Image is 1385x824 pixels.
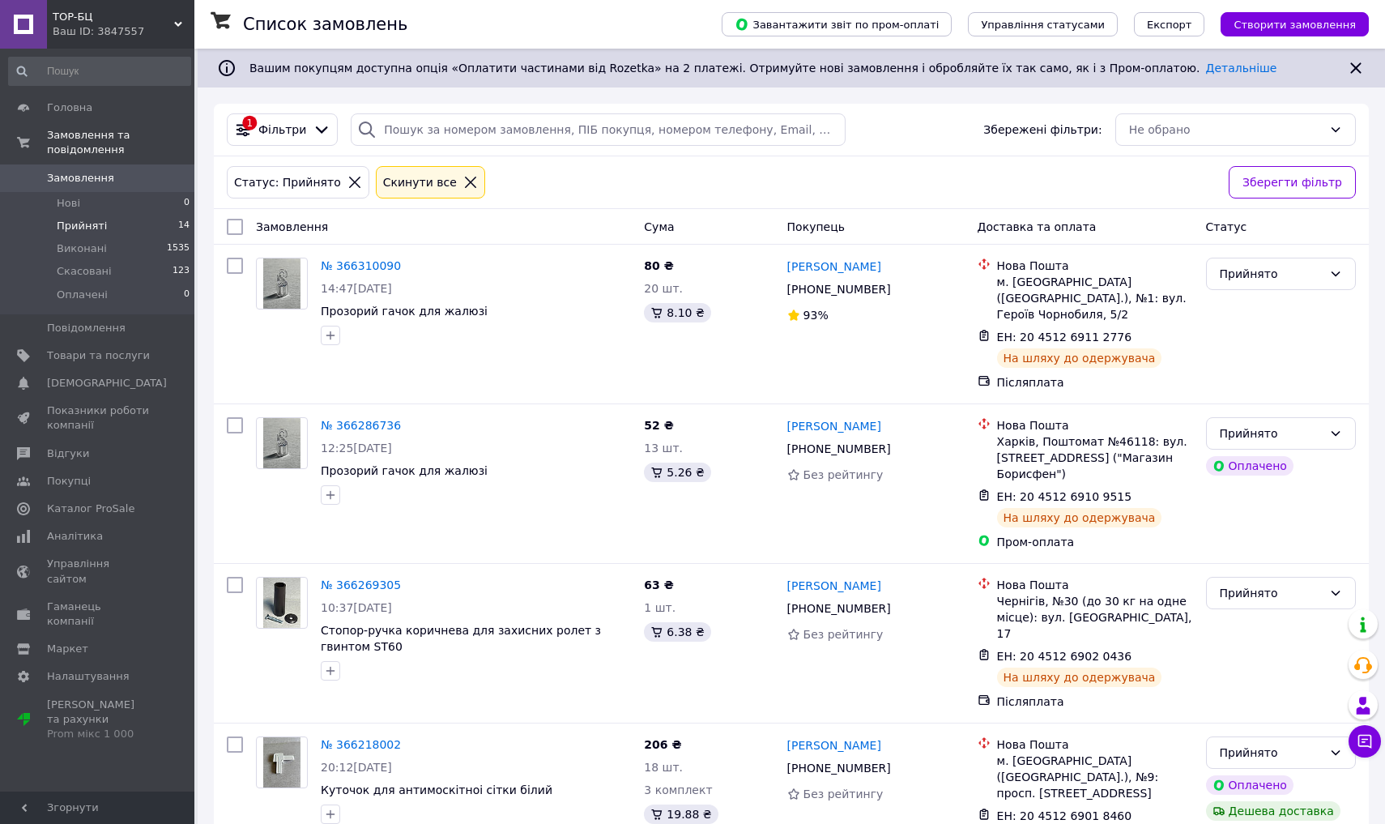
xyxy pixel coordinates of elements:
[644,738,681,751] span: 206 ₴
[321,282,392,295] span: 14:47[DATE]
[1204,17,1369,30] a: Створити замовлення
[256,220,328,233] span: Замовлення
[57,264,112,279] span: Скасовані
[47,557,150,586] span: Управління сайтом
[803,468,884,481] span: Без рейтингу
[787,220,845,233] span: Покупець
[644,601,675,614] span: 1 шт.
[644,419,673,432] span: 52 ₴
[47,698,150,742] span: [PERSON_NAME] та рахунки
[184,288,190,302] span: 0
[644,805,718,824] div: 19.88 ₴
[997,490,1132,503] span: ЕН: 20 4512 6910 9515
[644,783,712,796] span: 3 комплект
[321,783,552,796] a: Куточок для антимоскітноі сітки білий
[784,278,894,301] div: [PHONE_NUMBER]
[644,622,710,642] div: 6.38 ₴
[644,761,683,774] span: 18 шт.
[47,502,134,516] span: Каталог ProSale
[47,128,194,157] span: Замовлення та повідомлення
[173,264,190,279] span: 123
[47,642,88,656] span: Маркет
[1220,425,1323,442] div: Прийнято
[47,600,150,629] span: Гаманець компанії
[1221,12,1369,36] button: Створити замовлення
[321,259,401,272] a: № 366310090
[57,219,107,233] span: Прийняті
[968,12,1118,36] button: Управління статусами
[321,419,401,432] a: № 366286736
[997,348,1162,368] div: На шляху до одержувача
[258,122,306,138] span: Фільтри
[178,219,190,233] span: 14
[263,578,301,628] img: Фото товару
[47,376,167,391] span: [DEMOGRAPHIC_DATA]
[997,417,1193,433] div: Нова Пошта
[787,258,881,275] a: [PERSON_NAME]
[997,668,1162,687] div: На шляху до одержувача
[47,529,103,544] span: Аналітика
[784,438,894,460] div: [PHONE_NUMBER]
[256,258,308,310] a: Фото товару
[47,403,150,433] span: Показники роботи компанії
[47,171,114,186] span: Замовлення
[47,669,130,684] span: Налаштування
[243,15,407,34] h1: Список замовлень
[1206,220,1247,233] span: Статус
[47,348,150,363] span: Товари та послуги
[997,753,1193,801] div: м. [GEOGRAPHIC_DATA] ([GEOGRAPHIC_DATA].), №9: просп. [STREET_ADDRESS]
[644,220,674,233] span: Cума
[997,577,1193,593] div: Нова Пошта
[787,578,881,594] a: [PERSON_NAME]
[1134,12,1205,36] button: Експорт
[263,418,301,468] img: Фото товару
[351,113,846,146] input: Пошук за номером замовлення, ПІБ покупця, номером телефону, Email, номером накладної
[57,196,80,211] span: Нові
[231,173,344,191] div: Статус: Прийнято
[1206,62,1277,75] a: Детальніше
[803,628,884,641] span: Без рейтингу
[784,757,894,779] div: [PHONE_NUMBER]
[644,282,683,295] span: 20 шт.
[57,288,108,302] span: Оплачені
[1242,173,1342,191] span: Зберегти фільтр
[321,601,392,614] span: 10:37[DATE]
[321,761,392,774] span: 20:12[DATE]
[321,442,392,455] span: 12:25[DATE]
[1229,166,1356,199] button: Зберегти фільтр
[1206,775,1293,795] div: Оплачено
[997,736,1193,753] div: Нова Пошта
[1234,19,1356,31] span: Створити замовлення
[47,446,89,461] span: Відгуки
[321,464,488,477] a: Прозорий гачок для жалюзі
[321,624,601,653] span: Стопор-ручка коричнева для захисних ролет з гвинтом ST60
[263,258,301,309] img: Фото товару
[997,433,1193,482] div: Харків, Поштомат №46118: вул. [STREET_ADDRESS] ("Магазин Борисфен")
[997,274,1193,322] div: м. [GEOGRAPHIC_DATA] ([GEOGRAPHIC_DATA].), №1: вул. Героїв Чорнобиля, 5/2
[644,579,673,591] span: 63 ₴
[1129,121,1323,139] div: Не обрано
[644,303,710,322] div: 8.10 ₴
[321,579,401,591] a: № 366269305
[983,122,1102,138] span: Збережені фільтри:
[57,241,107,256] span: Виконані
[321,305,488,318] a: Прозорий гачок для жалюзі
[997,809,1132,822] span: ЕН: 20 4512 6901 8460
[1349,725,1381,758] button: Чат з покупцем
[256,736,308,788] a: Фото товару
[803,788,884,801] span: Без рейтингу
[997,258,1193,274] div: Нова Пошта
[380,173,460,191] div: Cкинути все
[1220,584,1323,602] div: Прийнято
[167,241,190,256] span: 1535
[997,650,1132,663] span: ЕН: 20 4512 6902 0436
[978,220,1097,233] span: Доставка та оплата
[47,100,92,115] span: Головна
[803,309,829,322] span: 93%
[1220,744,1323,762] div: Прийнято
[321,738,401,751] a: № 366218002
[249,62,1276,75] span: Вашим покупцям доступна опція «Оплатити частинами від Rozetka» на 2 платежі. Отримуйте нові замов...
